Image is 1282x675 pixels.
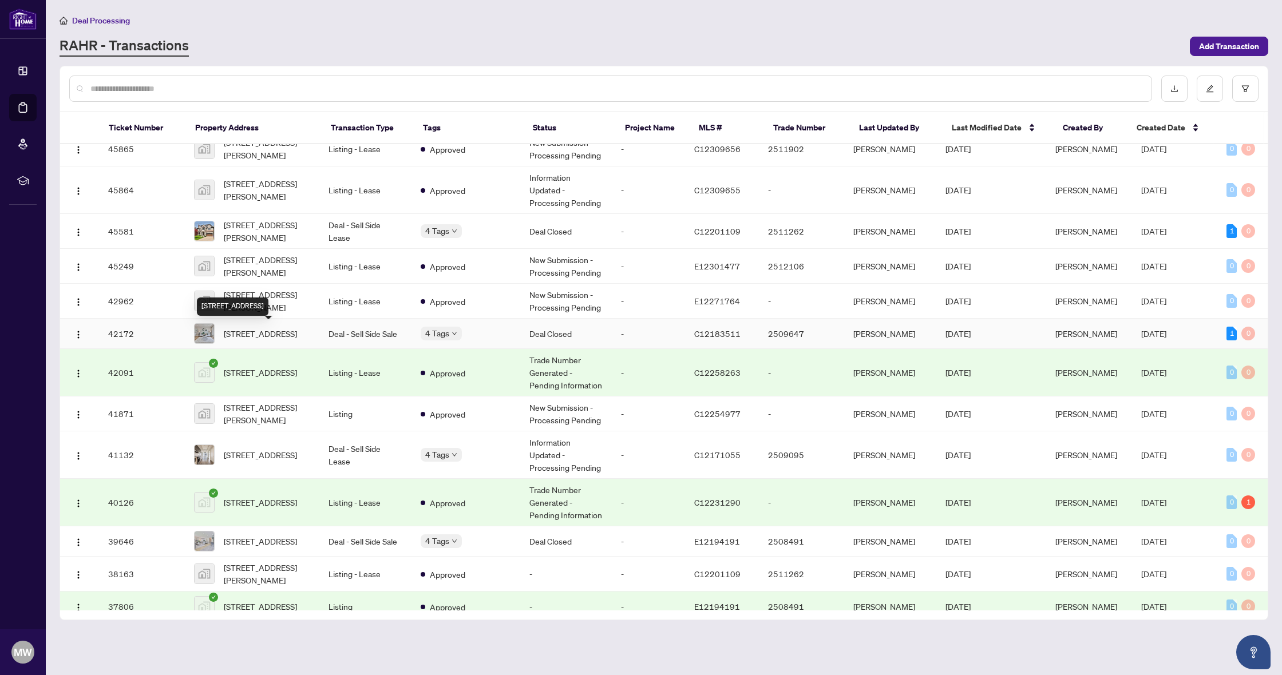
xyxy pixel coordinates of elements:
[74,451,83,460] img: Logo
[1241,183,1255,197] div: 0
[945,185,971,195] span: [DATE]
[1226,407,1237,420] div: 0
[694,296,740,306] span: E12271764
[759,214,845,249] td: 2511262
[1054,112,1127,144] th: Created By
[319,591,411,622] td: Listing
[430,295,465,308] span: Approved
[69,324,88,343] button: Logo
[69,597,88,616] button: Logo
[69,257,88,275] button: Logo
[319,214,411,249] td: Deal - Sell Side Lease
[425,327,449,340] span: 4 Tags
[1055,261,1117,271] span: [PERSON_NAME]
[1141,601,1166,612] span: [DATE]
[1241,85,1249,93] span: filter
[224,177,310,202] span: [STREET_ADDRESS][PERSON_NAME]
[759,479,845,526] td: -
[520,284,612,319] td: New Submission - Processing Pending
[224,535,297,547] span: [STREET_ADDRESS]
[195,221,214,241] img: thumbnail-img
[452,331,457,336] span: down
[425,534,449,547] span: 4 Tags
[319,319,411,349] td: Deal - Sell Side Sale
[430,143,465,156] span: Approved
[209,359,218,368] span: check-circle
[69,446,88,464] button: Logo
[520,214,612,249] td: Deal Closed
[69,565,88,583] button: Logo
[844,557,936,591] td: [PERSON_NAME]
[945,569,971,579] span: [DATE]
[195,139,214,158] img: thumbnail-img
[195,531,214,551] img: thumbnail-img
[612,349,685,396] td: -
[616,112,690,144] th: Project Name
[1161,76,1188,102] button: download
[1141,536,1166,546] span: [DATE]
[1226,567,1237,581] div: 0
[612,526,685,557] td: -
[759,396,845,431] td: -
[1226,224,1237,238] div: 1
[1055,367,1117,378] span: [PERSON_NAME]
[1226,448,1237,462] div: 0
[1055,450,1117,460] span: [PERSON_NAME]
[759,591,845,622] td: 2508491
[1241,327,1255,340] div: 0
[195,180,214,200] img: thumbnail-img
[945,536,971,546] span: [DATE]
[1141,226,1166,236] span: [DATE]
[224,448,297,461] span: [STREET_ADDRESS]
[209,489,218,498] span: check-circle
[69,363,88,382] button: Logo
[1055,296,1117,306] span: [PERSON_NAME]
[520,166,612,214] td: Information Updated - Processing Pending
[69,532,88,550] button: Logo
[1141,261,1166,271] span: [DATE]
[844,319,936,349] td: [PERSON_NAME]
[195,597,214,616] img: thumbnail-img
[844,526,936,557] td: [PERSON_NAME]
[74,297,83,307] img: Logo
[74,228,83,237] img: Logo
[414,112,524,144] th: Tags
[759,526,845,557] td: 2508491
[844,396,936,431] td: [PERSON_NAME]
[195,256,214,276] img: thumbnail-img
[520,591,612,622] td: -
[74,369,83,378] img: Logo
[694,328,741,339] span: C12183511
[844,214,936,249] td: [PERSON_NAME]
[612,214,685,249] td: -
[452,452,457,458] span: down
[69,140,88,158] button: Logo
[99,591,185,622] td: 37806
[319,431,411,479] td: Deal - Sell Side Lease
[694,144,741,154] span: C12309656
[1226,259,1237,273] div: 0
[99,431,185,479] td: 41132
[1241,599,1255,613] div: 0
[319,396,411,431] td: Listing
[224,253,310,279] span: [STREET_ADDRESS][PERSON_NAME]
[1127,112,1214,144] th: Created Date
[322,112,414,144] th: Transaction Type
[430,601,465,613] span: Approved
[99,319,185,349] td: 42172
[764,112,850,144] th: Trade Number
[74,499,83,508] img: Logo
[195,324,214,343] img: thumbnail-img
[1055,497,1117,507] span: [PERSON_NAME]
[99,557,185,591] td: 38163
[1241,448,1255,462] div: 0
[612,591,685,622] td: -
[195,404,214,423] img: thumbnail-img
[520,431,612,479] td: Information Updated - Processing Pending
[1141,367,1166,378] span: [DATE]
[319,249,411,284] td: Listing - Lease
[694,497,741,507] span: C12231290
[224,136,310,161] span: [STREET_ADDRESS][PERSON_NAME]
[1055,144,1117,154] span: [PERSON_NAME]
[1241,534,1255,548] div: 0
